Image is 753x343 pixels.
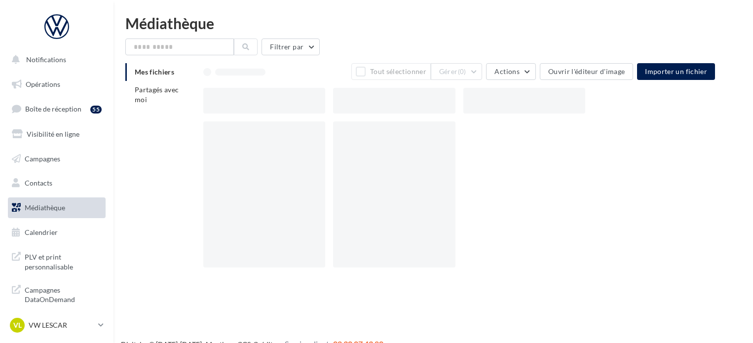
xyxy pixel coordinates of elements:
[135,85,179,104] span: Partagés avec moi
[351,63,430,80] button: Tout sélectionner
[6,124,108,145] a: Visibilité en ligne
[13,320,22,330] span: VL
[6,197,108,218] a: Médiathèque
[6,279,108,308] a: Campagnes DataOnDemand
[25,179,52,187] span: Contacts
[458,68,466,76] span: (0)
[6,246,108,275] a: PLV et print personnalisable
[25,283,102,305] span: Campagnes DataOnDemand
[262,38,320,55] button: Filtrer par
[6,74,108,95] a: Opérations
[125,16,741,31] div: Médiathèque
[645,67,707,76] span: Importer un fichier
[494,67,519,76] span: Actions
[29,320,94,330] p: VW LESCAR
[25,154,60,162] span: Campagnes
[135,68,174,76] span: Mes fichiers
[540,63,633,80] button: Ouvrir l'éditeur d'image
[6,149,108,169] a: Campagnes
[6,98,108,119] a: Boîte de réception55
[486,63,535,80] button: Actions
[25,228,58,236] span: Calendrier
[25,250,102,271] span: PLV et print personnalisable
[90,106,102,114] div: 55
[6,49,104,70] button: Notifications
[27,130,79,138] span: Visibilité en ligne
[25,105,81,113] span: Boîte de réception
[637,63,715,80] button: Importer un fichier
[26,55,66,64] span: Notifications
[431,63,483,80] button: Gérer(0)
[6,173,108,193] a: Contacts
[8,316,106,335] a: VL VW LESCAR
[26,80,60,88] span: Opérations
[25,203,65,212] span: Médiathèque
[6,222,108,243] a: Calendrier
